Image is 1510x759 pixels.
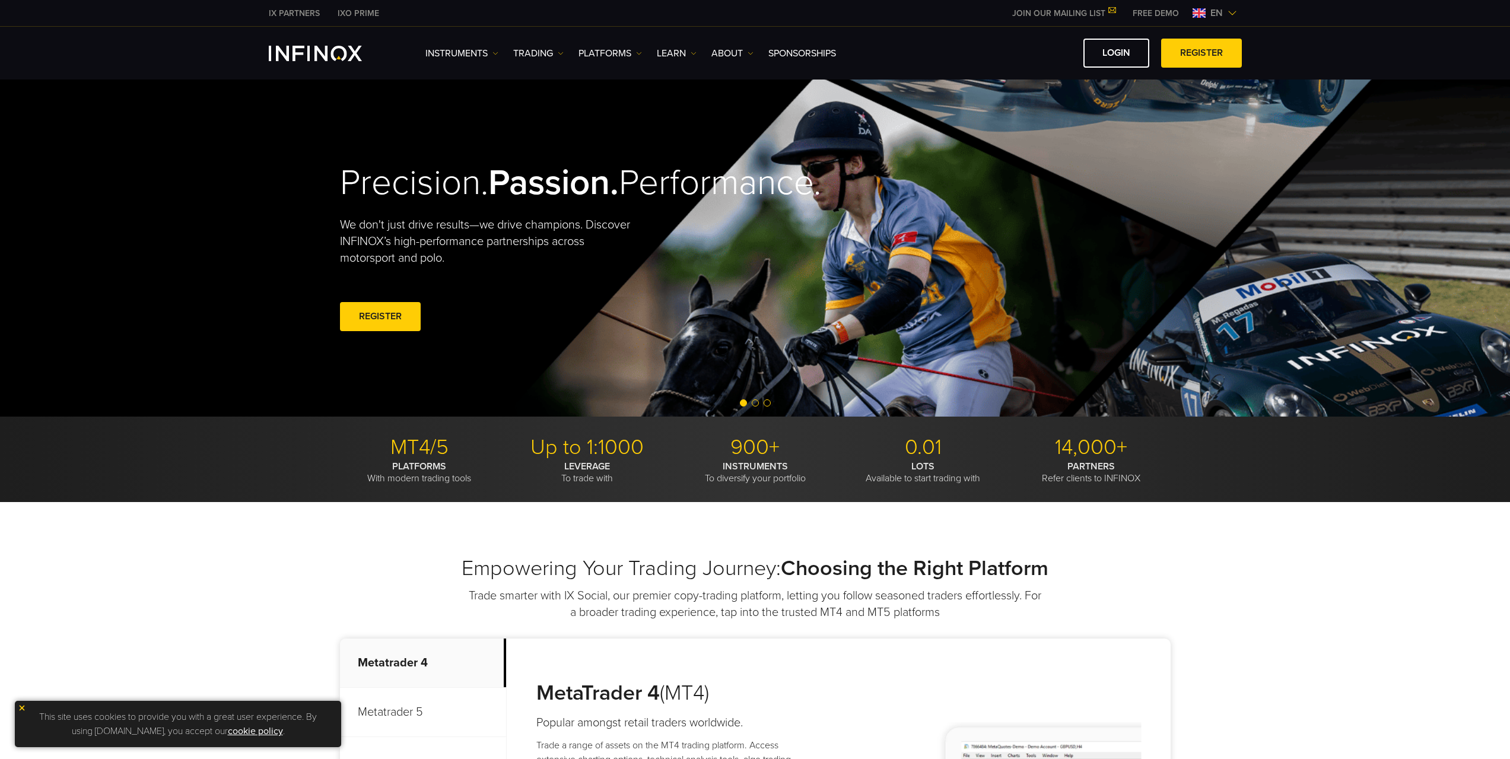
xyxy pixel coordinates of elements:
[488,161,619,204] strong: Passion.
[1206,6,1228,20] span: en
[269,46,390,61] a: INFINOX Logo
[18,704,26,712] img: yellow close icon
[340,688,506,737] p: Metatrader 5
[1161,39,1242,68] a: REGISTER
[329,7,388,20] a: INFINOX
[536,680,819,706] h3: (MT4)
[392,461,446,472] strong: PLATFORMS
[723,461,788,472] strong: INSTRUMENTS
[425,46,498,61] a: Instruments
[752,399,759,407] span: Go to slide 2
[711,46,754,61] a: ABOUT
[578,46,642,61] a: PLATFORMS
[911,461,934,472] strong: LOTS
[260,7,329,20] a: INFINOX
[508,461,667,484] p: To trade with
[340,161,714,205] h2: Precision. Performance.
[340,434,499,461] p: MT4/5
[676,434,835,461] p: 900+
[468,587,1043,621] p: Trade smarter with IX Social, our premier copy-trading platform, letting you follow seasoned trad...
[508,434,667,461] p: Up to 1:1000
[340,461,499,484] p: With modern trading tools
[781,555,1048,581] strong: Choosing the Right Platform
[764,399,771,407] span: Go to slide 3
[1012,461,1171,484] p: Refer clients to INFINOX
[564,461,610,472] strong: LEVERAGE
[844,461,1003,484] p: Available to start trading with
[513,46,564,61] a: TRADING
[1083,39,1149,68] a: LOGIN
[1067,461,1115,472] strong: PARTNERS
[340,555,1171,582] h2: Empowering Your Trading Journey:
[657,46,697,61] a: Learn
[340,302,421,331] a: REGISTER
[228,725,283,737] a: cookie policy
[21,707,335,741] p: This site uses cookies to provide you with a great user experience. By using [DOMAIN_NAME], you a...
[844,434,1003,461] p: 0.01
[740,399,747,407] span: Go to slide 1
[1012,434,1171,461] p: 14,000+
[536,714,819,731] h4: Popular amongst retail traders worldwide.
[1003,8,1124,18] a: JOIN OUR MAILING LIST
[1124,7,1188,20] a: INFINOX MENU
[676,461,835,484] p: To diversify your portfolio
[768,46,836,61] a: SPONSORSHIPS
[536,680,660,706] strong: MetaTrader 4
[340,639,506,688] p: Metatrader 4
[340,217,639,266] p: We don't just drive results—we drive champions. Discover INFINOX’s high-performance partnerships ...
